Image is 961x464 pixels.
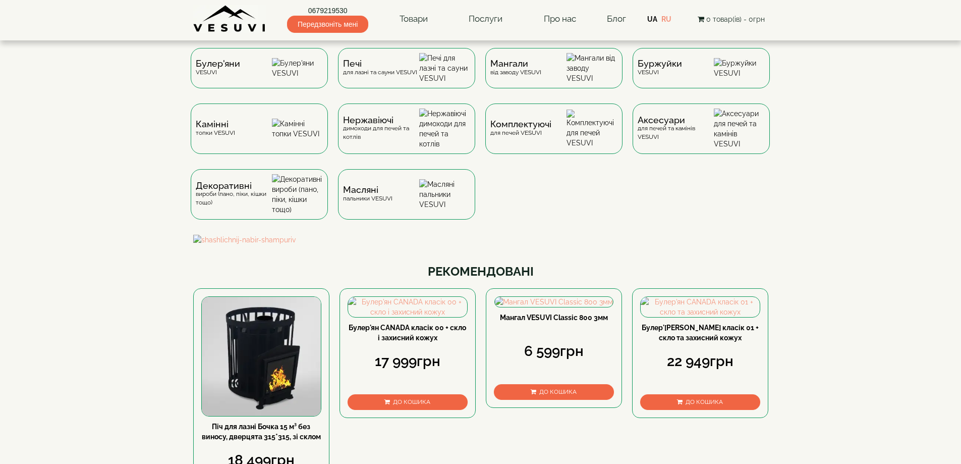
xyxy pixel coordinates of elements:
[193,5,266,33] img: Завод VESUVI
[333,104,480,169] a: Нержавіючідимоходи для печей та котлів Нержавіючі димоходи для печей та котлів
[287,6,368,16] a: 0679219530
[642,324,759,342] a: Булер'[PERSON_NAME] класік 01 + скло та захисний кожух
[348,297,467,317] img: Булер'ян CANADA класік 00 + скло і захисний кожух
[539,388,577,395] span: До кошика
[186,48,333,104] a: Булер'яниVESUVI Булер'яни VESUVI
[186,104,333,169] a: Каміннітопки VESUVI Камінні топки VESUVI
[348,351,468,372] div: 17 999грн
[202,297,321,416] img: Піч для лазні Бочка 15 м³ без виносу, дверцята 315*315, зі склом
[640,394,760,410] button: До кошика
[490,60,541,76] div: від заводу VESUVI
[640,351,760,372] div: 22 949грн
[196,60,240,68] span: Булер'яни
[638,116,714,124] span: Аксесуари
[196,60,240,76] div: VESUVI
[333,169,480,235] a: Масляніпальники VESUVI Масляні пальники VESUVI
[494,384,614,400] button: До кошика
[202,423,321,441] a: Піч для лазні Бочка 15 м³ без виносу, дверцята 315*315, зі склом
[459,8,513,31] a: Послуги
[193,235,768,245] img: shashlichnij-nabir-shampuriv
[393,398,430,405] span: До кошика
[495,297,613,307] img: Мангал VESUVI Classic 800 3мм
[607,14,626,24] a: Блог
[490,60,541,68] span: Мангали
[419,53,470,83] img: Печі для лазні та сауни VESUVI
[638,116,714,141] div: для печей та камінів VESUVI
[343,60,417,68] span: Печі
[196,120,235,137] div: топки VESUVI
[567,110,617,148] img: Комплектуючі для печей VESUVI
[494,341,614,362] div: 6 599грн
[714,109,765,149] img: Аксесуари для печей та камінів VESUVI
[333,48,480,104] a: Печідля лазні та сауни VESUVI Печі для лазні та сауни VESUVI
[272,119,323,139] img: Камінні топки VESUVI
[419,179,470,210] img: Масляні пальники VESUVI
[343,186,392,194] span: Масляні
[641,297,760,317] img: Булер'ян CANADA класік 01 + скло та захисний кожух
[567,53,617,83] img: Мангали від заводу VESUVI
[638,60,682,68] span: Буржуйки
[686,398,723,405] span: До кошика
[186,169,333,235] a: Декоративнівироби (пано, піки, кішки тощо) Декоративні вироби (пано, піки, кішки тощо)
[661,15,671,23] a: RU
[490,120,551,128] span: Комплектуючі
[480,48,628,104] a: Мангаливід заводу VESUVI Мангали від заводу VESUVI
[389,8,438,31] a: Товари
[196,182,272,190] span: Декоративні
[196,120,235,128] span: Камінні
[196,182,272,207] div: вироби (пано, піки, кішки тощо)
[638,60,682,76] div: VESUVI
[419,109,470,149] img: Нержавіючі димоходи для печей та котлів
[706,15,765,23] span: 0 товар(ів) - 0грн
[343,116,419,124] span: Нержавіючі
[500,314,608,322] a: Мангал VESUVI Classic 800 3мм
[628,104,775,169] a: Аксесуаридля печей та камінів VESUVI Аксесуари для печей та камінів VESUVI
[287,16,368,33] span: Передзвоніть мені
[343,116,419,141] div: димоходи для печей та котлів
[272,58,323,78] img: Булер'яни VESUVI
[348,394,468,410] button: До кошика
[534,8,586,31] a: Про нас
[714,58,765,78] img: Буржуйки VESUVI
[349,324,466,342] a: Булер'ян CANADA класік 00 + скло і захисний кожух
[343,60,417,76] div: для лазні та сауни VESUVI
[647,15,657,23] a: UA
[628,48,775,104] a: БуржуйкиVESUVI Буржуйки VESUVI
[343,186,392,202] div: пальники VESUVI
[695,14,768,25] button: 0 товар(ів) - 0грн
[272,174,323,215] img: Декоративні вироби (пано, піки, кішки тощо)
[480,104,628,169] a: Комплектуючідля печей VESUVI Комплектуючі для печей VESUVI
[490,120,551,137] div: для печей VESUVI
